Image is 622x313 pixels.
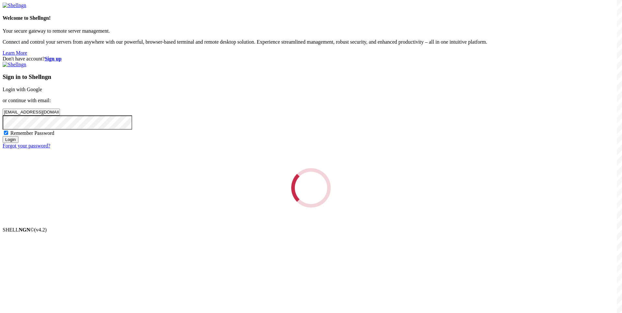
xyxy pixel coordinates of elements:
[3,109,60,115] input: Email address
[3,87,42,92] a: Login with Google
[45,56,62,61] a: Sign up
[3,3,26,8] img: Shellngn
[3,227,47,232] span: SHELL ©
[3,56,619,62] div: Don't have account?
[3,15,619,21] h4: Welcome to Shellngn!
[3,62,26,68] img: Shellngn
[34,227,47,232] span: 4.2.0
[19,227,30,232] b: NGN
[3,136,18,143] input: Login
[3,73,619,81] h3: Sign in to Shellngn
[10,130,54,136] span: Remember Password
[3,28,619,34] p: Your secure gateway to remote server management.
[4,131,8,135] input: Remember Password
[3,143,50,148] a: Forgot your password?
[3,98,619,103] p: or continue with email:
[3,39,619,45] p: Connect and control your servers from anywhere with our powerful, browser-based terminal and remo...
[3,50,27,56] a: Learn More
[284,161,338,214] div: Loading...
